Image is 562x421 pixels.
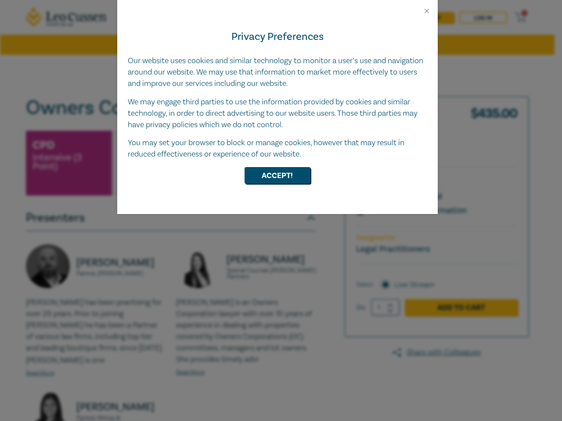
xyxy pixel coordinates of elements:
[245,167,310,184] button: Accept!
[423,7,431,15] button: Close
[128,55,427,89] p: Our website uses cookies and similar technology to monitor a user’s use and navigation around our...
[128,137,427,160] p: You may set your browser to block or manage cookies, however that may result in reduced effective...
[128,29,427,45] h4: Privacy Preferences
[128,96,427,131] p: We may engage third parties to use the information provided by cookies and similar technology, in...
